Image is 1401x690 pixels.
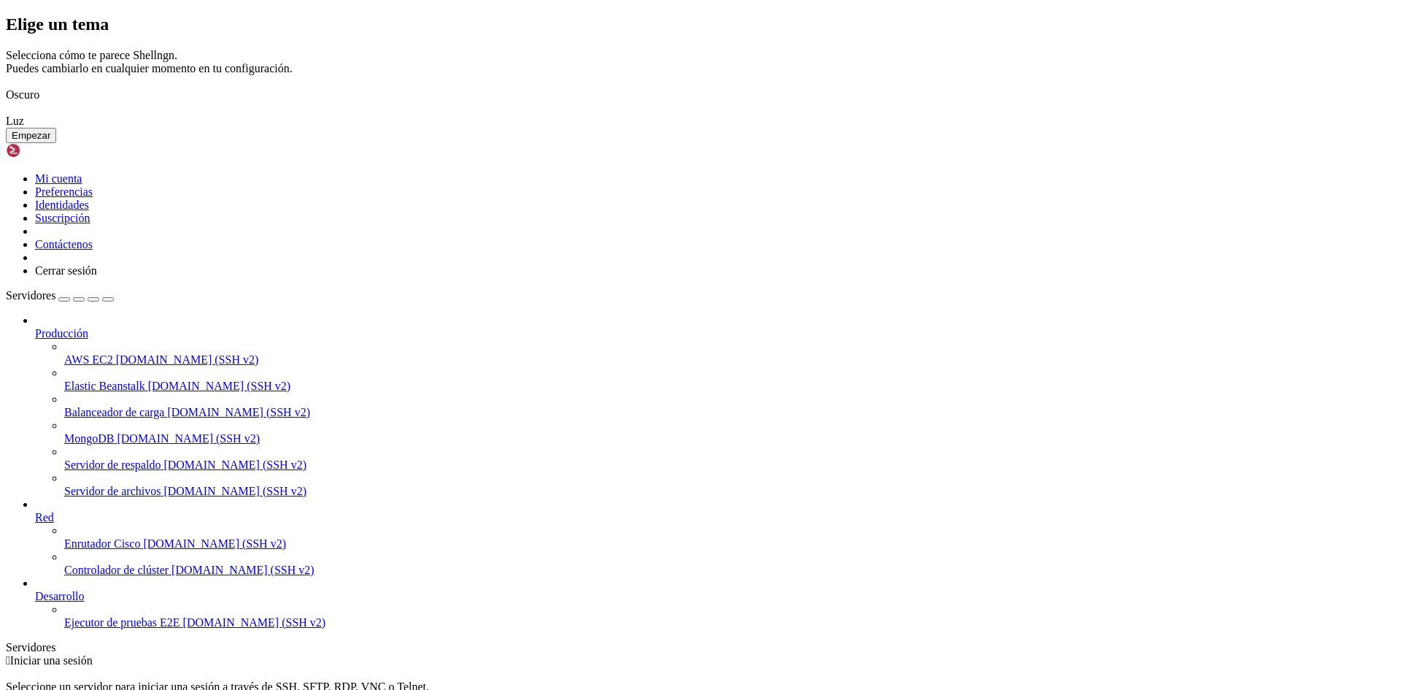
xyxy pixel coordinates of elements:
a: Red [35,511,1395,524]
li: Servidor de archivos [DOMAIN_NAME] (SSH v2) [64,472,1395,498]
a: Ejecutor de pruebas E2E [DOMAIN_NAME] (SSH v2) [64,616,1395,629]
font: Puedes cambiarlo en cualquier momento en tu configuración. [6,62,293,74]
font: Empezar [12,130,50,141]
a: Contáctenos [35,238,93,250]
a: Preferencias [35,185,93,198]
a: AWS EC2 [DOMAIN_NAME] (SSH v2) [64,353,1395,367]
font: Balanceador de carga [64,406,164,418]
a: Servidores [6,289,114,302]
a: Servidor de respaldo [DOMAIN_NAME] (SSH v2) [64,459,1395,472]
a: Producción [35,327,1395,340]
font: [DOMAIN_NAME] (SSH v2) [117,432,260,445]
a: Mi cuenta [35,172,82,185]
font: Enrutador Cisco [64,537,140,550]
font: MongoDB [64,432,114,445]
li: Elastic Beanstalk [DOMAIN_NAME] (SSH v2) [64,367,1395,393]
a: MongoDB [DOMAIN_NAME] (SSH v2) [64,432,1395,445]
font: AWS EC2 [64,353,113,366]
li: Servidor de respaldo [DOMAIN_NAME] (SSH v2) [64,445,1395,472]
li: Controlador de clúster [DOMAIN_NAME] (SSH v2) [64,551,1395,577]
font: [DOMAIN_NAME] (SSH v2) [167,406,310,418]
font: Selecciona cómo te parece Shellngn. [6,49,177,61]
a: Suscripción [35,212,90,224]
li: Enrutador Cisco [DOMAIN_NAME] (SSH v2) [64,524,1395,551]
font: Red [35,511,54,524]
li: MongoDB [DOMAIN_NAME] (SSH v2) [64,419,1395,445]
font: [DOMAIN_NAME] (SSH v2) [148,380,291,392]
a: Elastic Beanstalk [DOMAIN_NAME] (SSH v2) [64,380,1395,393]
font: Servidor de respaldo [64,459,161,471]
a: Controlador de clúster [DOMAIN_NAME] (SSH v2) [64,564,1395,577]
font: Elastic Beanstalk [64,380,145,392]
li: Producción [35,314,1395,498]
a: Identidades [35,199,89,211]
li: Ejecutor de pruebas E2E [DOMAIN_NAME] (SSH v2) [64,603,1395,629]
font: Oscuro [6,88,39,101]
font: Iniciar una sesión [10,654,93,667]
font: Servidores [6,289,55,302]
font: Servidores [6,641,55,653]
font: Controlador de clúster [64,564,169,576]
button: Empezar [6,128,56,143]
a: Balanceador de carga [DOMAIN_NAME] (SSH v2) [64,406,1395,419]
a: Desarrollo [35,590,1395,603]
font: Ejecutor de pruebas E2E [64,616,180,629]
font: Cerrar sesión [35,264,97,277]
font: [DOMAIN_NAME] (SSH v2) [143,537,286,550]
font: [DOMAIN_NAME] (SSH v2) [171,564,314,576]
font: [DOMAIN_NAME] (SSH v2) [183,616,326,629]
img: Concha [6,143,90,158]
font:  [6,654,10,667]
li: Desarrollo [35,577,1395,629]
a: Enrutador Cisco [DOMAIN_NAME] (SSH v2) [64,537,1395,551]
li: AWS EC2 [DOMAIN_NAME] (SSH v2) [64,340,1395,367]
li: Balanceador de carga [DOMAIN_NAME] (SSH v2) [64,393,1395,419]
font: [DOMAIN_NAME] (SSH v2) [116,353,259,366]
font: Luz [6,115,24,127]
font: Producción [35,327,88,340]
font: Servidor de archivos [64,485,161,497]
a: Servidor de archivos [DOMAIN_NAME] (SSH v2) [64,485,1395,498]
font: [DOMAIN_NAME] (SSH v2) [163,485,306,497]
font: Desarrollo [35,590,85,602]
li: Red [35,498,1395,577]
font: [DOMAIN_NAME] (SSH v2) [163,459,306,471]
font: Elige un tema [6,15,109,34]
